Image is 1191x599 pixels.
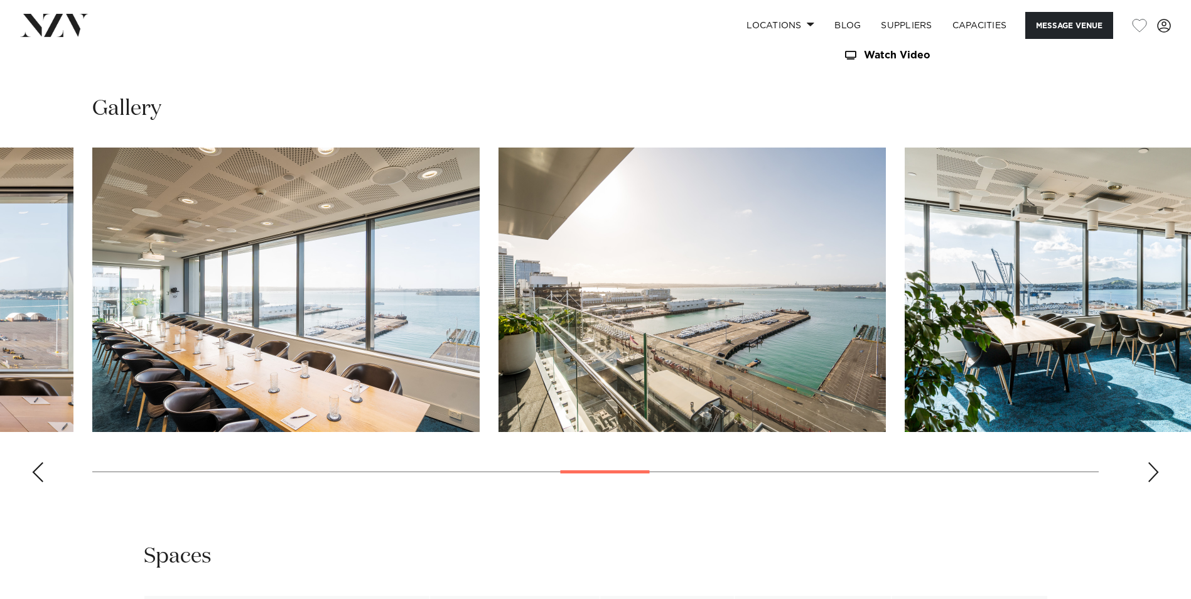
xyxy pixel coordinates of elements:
[144,542,212,571] h2: Spaces
[942,12,1017,39] a: Capacities
[498,148,886,432] swiper-slide: 15 / 28
[1025,12,1113,39] button: Message Venue
[871,12,942,39] a: SUPPLIERS
[92,148,480,432] swiper-slide: 14 / 28
[92,95,161,123] h2: Gallery
[20,14,89,36] img: nzv-logo.png
[824,12,871,39] a: BLOG
[736,12,824,39] a: Locations
[843,50,1048,61] a: Watch Video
